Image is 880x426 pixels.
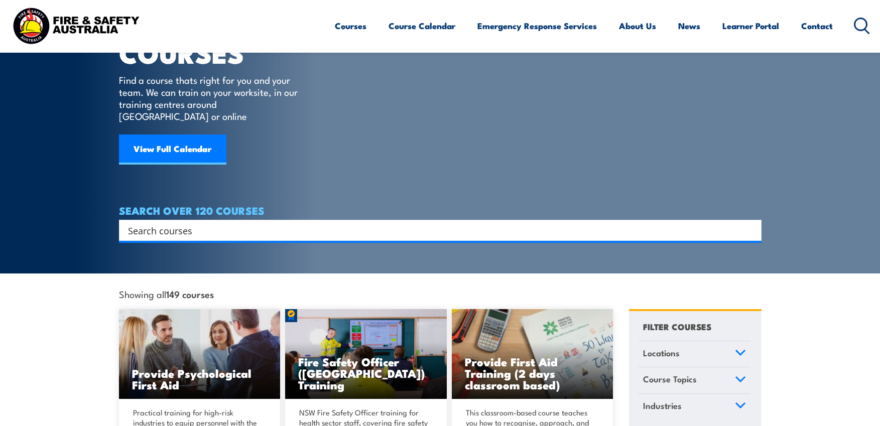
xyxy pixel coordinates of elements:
a: News [678,13,700,39]
a: Course Calendar [389,13,455,39]
a: About Us [619,13,656,39]
h4: FILTER COURSES [643,320,711,333]
h1: COURSES [119,41,312,64]
a: Industries [639,394,750,420]
a: Provide Psychological First Aid [119,309,281,399]
a: Locations [639,341,750,367]
h3: Provide First Aid Training (2 days classroom based) [465,356,600,390]
span: Industries [643,399,682,412]
form: Search form [130,223,741,237]
img: Fire Safety Advisor [285,309,447,399]
img: Mental Health First Aid Training (Standard) – Classroom [452,309,613,399]
h3: Fire Safety Officer ([GEOGRAPHIC_DATA]) Training [298,356,434,390]
button: Search magnifier button [744,223,758,237]
p: Find a course thats right for you and your team. We can train on your worksite, in our training c... [119,74,302,122]
a: Provide First Aid Training (2 days classroom based) [452,309,613,399]
a: Courses [335,13,366,39]
a: Course Topics [639,367,750,393]
a: Contact [801,13,833,39]
input: Search input [128,223,739,238]
span: Course Topics [643,372,697,386]
span: Locations [643,346,680,360]
h3: Provide Psychological First Aid [132,367,268,390]
a: View Full Calendar [119,134,226,165]
h4: SEARCH OVER 120 COURSES [119,205,762,216]
a: Emergency Response Services [477,13,597,39]
img: Mental Health First Aid Training Course from Fire & Safety Australia [119,309,281,399]
a: Learner Portal [722,13,779,39]
a: Fire Safety Officer ([GEOGRAPHIC_DATA]) Training [285,309,447,399]
span: Showing all [119,289,214,299]
strong: 149 courses [166,287,214,301]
